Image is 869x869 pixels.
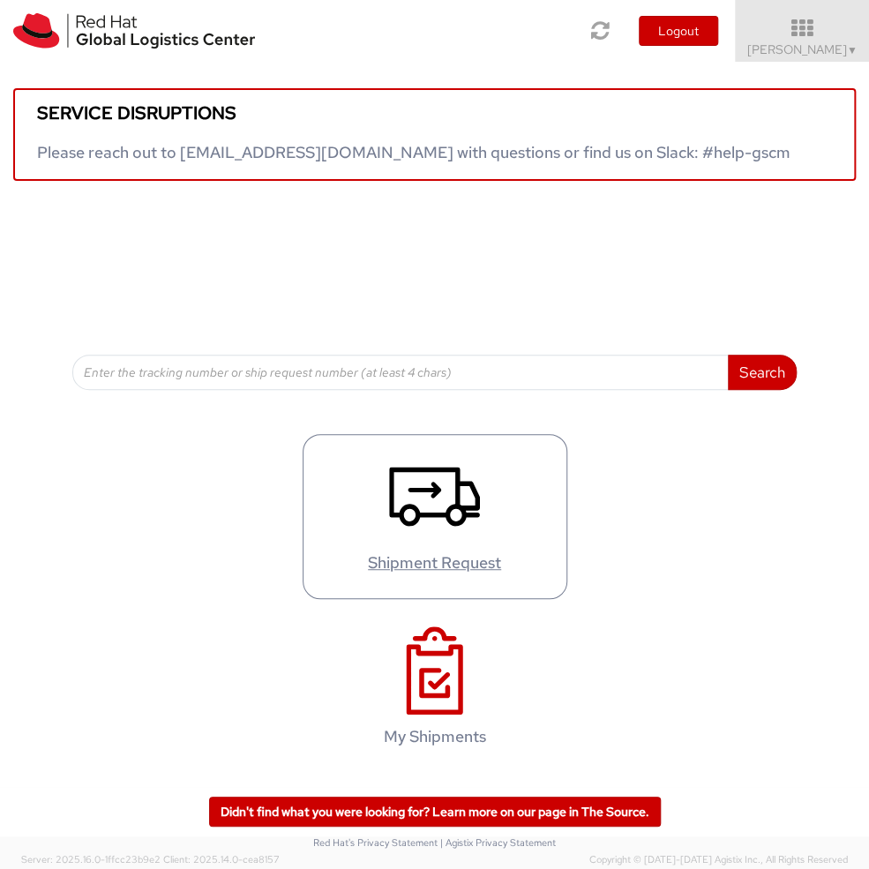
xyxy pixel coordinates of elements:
[321,554,549,572] h4: Shipment Request
[639,16,718,46] button: Logout
[13,88,856,181] a: Service disruptions Please reach out to [EMAIL_ADDRESS][DOMAIN_NAME] with questions or find us on...
[13,13,255,49] img: rh-logistics-00dfa346123c4ec078e1.svg
[728,355,797,390] button: Search
[163,853,280,865] span: Client: 2025.14.0-cea8157
[589,853,848,867] span: Copyright © [DATE]-[DATE] Agistix Inc., All Rights Reserved
[209,797,661,827] a: Didn't find what you were looking for? Learn more on our page in The Source.
[440,836,556,849] a: | Agistix Privacy Statement
[303,608,567,773] a: My Shipments
[37,142,790,162] span: Please reach out to [EMAIL_ADDRESS][DOMAIN_NAME] with questions or find us on Slack: #help-gscm
[313,836,438,849] a: Red Hat's Privacy Statement
[847,43,858,57] span: ▼
[321,728,549,745] h4: My Shipments
[37,103,832,123] h5: Service disruptions
[303,434,567,599] a: Shipment Request
[747,41,858,57] span: [PERSON_NAME]
[72,355,729,390] input: Enter the tracking number or ship request number (at least 4 chars)
[21,853,161,865] span: Server: 2025.16.0-1ffcc23b9e2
